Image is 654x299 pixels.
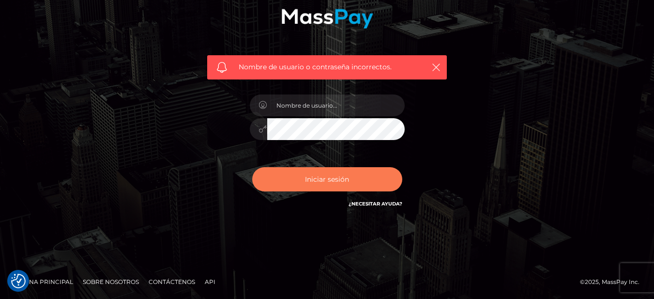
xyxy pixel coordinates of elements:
font: Página principal [15,278,73,285]
a: Contáctenos [145,274,199,289]
font: Sobre nosotros [83,278,139,285]
font: Nombre de usuario o contraseña incorrectos. [239,63,392,71]
font: © [580,278,585,285]
button: Iniciar sesión [252,167,402,191]
font: API [205,278,215,285]
button: Preferencias de consentimiento [11,274,26,288]
font: Iniciar sesión [305,175,349,184]
a: Página principal [11,274,77,289]
input: Nombre de usuario... [267,94,405,116]
a: ¿Necesitar ayuda? [349,201,402,207]
font: Contáctenos [149,278,195,285]
img: Revisar el botón de consentimiento [11,274,26,288]
font: 2025, MassPay Inc. [585,278,639,285]
a: Sobre nosotros [79,274,143,289]
a: API [201,274,219,289]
